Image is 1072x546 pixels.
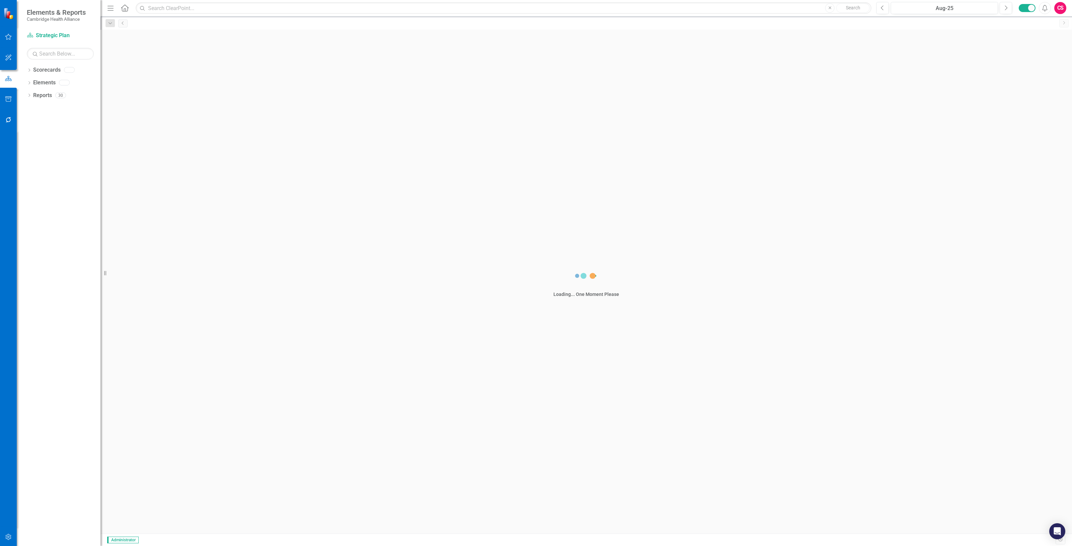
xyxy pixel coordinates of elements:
[836,3,870,13] button: Search
[27,8,86,16] span: Elements & Reports
[1049,523,1065,539] div: Open Intercom Messenger
[33,66,61,74] a: Scorecards
[27,16,86,22] small: Cambridge Health Alliance
[3,8,15,19] img: ClearPoint Strategy
[27,48,94,60] input: Search Below...
[33,79,56,87] a: Elements
[136,2,871,14] input: Search ClearPoint...
[33,92,52,99] a: Reports
[846,5,860,10] span: Search
[55,92,66,98] div: 30
[1054,2,1066,14] button: CS
[893,4,996,12] div: Aug-25
[27,32,94,40] a: Strategic Plan
[107,537,139,543] span: Administrator
[553,291,619,298] div: Loading... One Moment Please
[891,2,998,14] button: Aug-25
